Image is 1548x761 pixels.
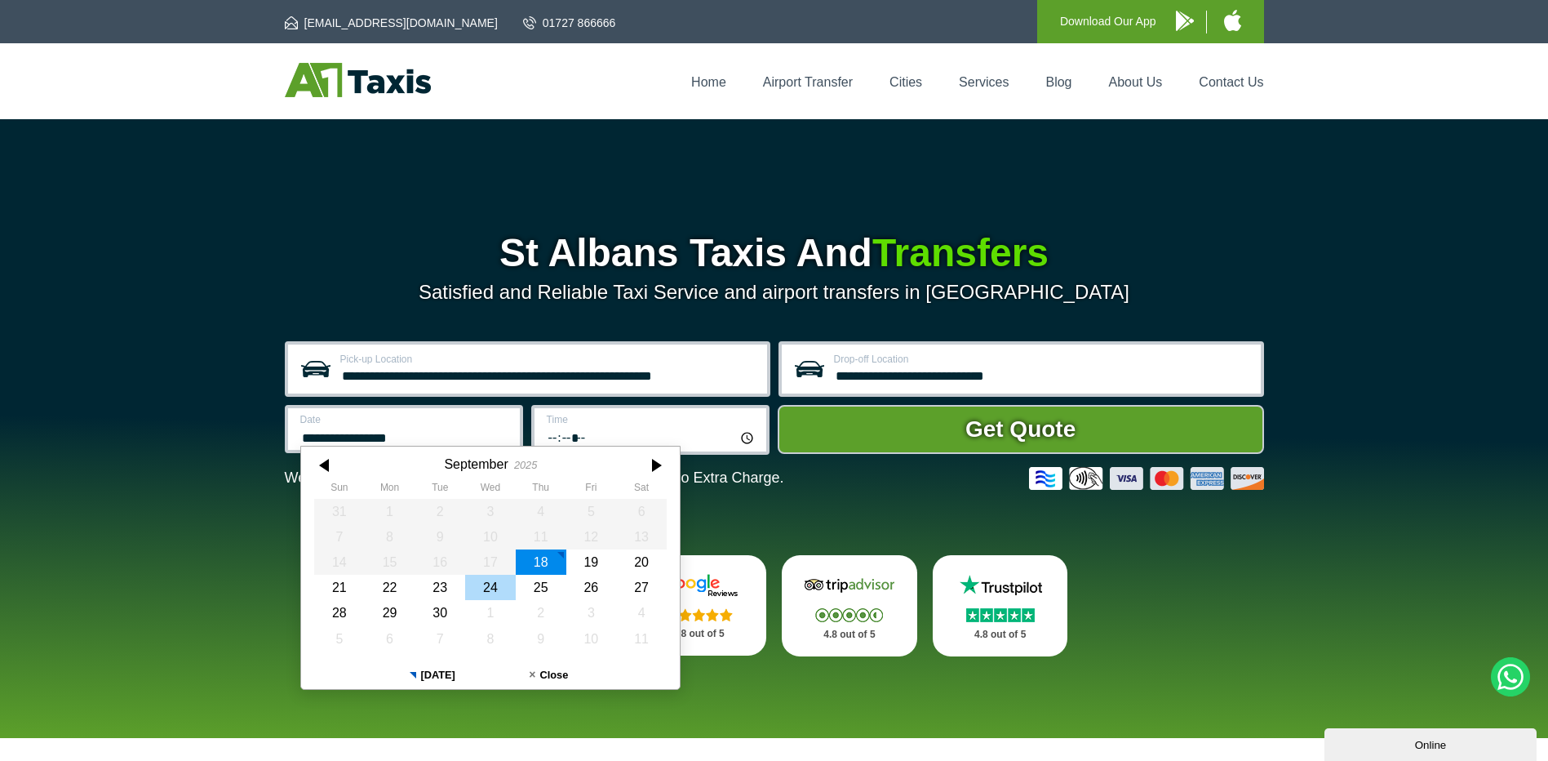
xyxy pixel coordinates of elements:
[547,415,756,425] label: Time
[364,550,415,575] div: 15 September 2025
[800,625,899,645] p: 4.8 out of 5
[314,550,365,575] div: 14 September 2025
[515,550,566,575] div: 18 September 2025
[415,482,465,498] th: Tuesday
[523,15,616,31] a: 01727 866666
[566,524,616,550] div: 12 September 2025
[444,456,508,472] div: September
[566,499,616,524] div: 05 September 2025
[1045,75,1071,89] a: Blog
[515,499,566,524] div: 04 September 2025
[834,354,1251,364] label: Drop-off Location
[314,626,365,652] div: 05 October 2025
[649,624,748,644] p: 4.8 out of 5
[566,600,616,625] div: 03 October 2025
[566,626,616,652] div: 10 October 2025
[616,482,667,498] th: Saturday
[300,415,510,425] label: Date
[415,524,465,550] div: 09 September 2025
[566,575,616,600] div: 26 September 2025
[513,459,536,471] div: 2025
[515,626,566,652] div: 09 October 2025
[314,524,365,550] div: 07 September 2025
[815,608,883,622] img: Stars
[314,575,365,600] div: 21 September 2025
[616,600,667,625] div: 04 October 2025
[616,550,667,575] div: 20 September 2025
[415,575,465,600] div: 23 September 2025
[415,550,465,575] div: 16 September 2025
[415,499,465,524] div: 02 September 2025
[1224,10,1241,31] img: A1 Taxis iPhone App
[285,470,784,487] p: We Now Accept Card & Contactless Payment In
[650,573,747,598] img: Google
[778,405,1264,454] button: Get Quote
[364,600,415,625] div: 29 September 2025
[691,75,726,89] a: Home
[801,573,898,598] img: Tripadvisor
[1029,467,1264,490] img: Credit And Debit Cards
[415,626,465,652] div: 07 October 2025
[951,573,1049,598] img: Trustpilot
[314,600,365,625] div: 28 September 2025
[566,550,616,575] div: 19 September 2025
[515,600,566,625] div: 02 October 2025
[1199,75,1263,89] a: Contact Us
[364,524,415,550] div: 08 September 2025
[374,661,490,689] button: [DATE]
[364,482,415,498] th: Monday
[1060,11,1156,32] p: Download Our App
[465,524,516,550] div: 10 September 2025
[515,575,566,600] div: 25 September 2025
[465,550,516,575] div: 17 September 2025
[763,75,853,89] a: Airport Transfer
[364,499,415,524] div: 01 September 2025
[1109,75,1163,89] a: About Us
[490,661,607,689] button: Close
[959,75,1009,89] a: Services
[340,354,757,364] label: Pick-up Location
[872,231,1049,274] span: Transfers
[566,482,616,498] th: Friday
[616,626,667,652] div: 11 October 2025
[665,608,733,621] img: Stars
[616,499,667,524] div: 06 September 2025
[465,626,516,652] div: 08 October 2025
[631,555,766,656] a: Google Stars 4.8 out of 5
[966,608,1035,622] img: Stars
[616,575,667,600] div: 27 September 2025
[515,524,566,550] div: 11 September 2025
[314,499,365,524] div: 31 August 2025
[1176,11,1194,31] img: A1 Taxis Android App
[285,234,1264,273] h1: St Albans Taxis And
[285,15,498,31] a: [EMAIL_ADDRESS][DOMAIN_NAME]
[933,555,1068,656] a: Trustpilot Stars 4.8 out of 5
[951,625,1050,645] p: 4.8 out of 5
[889,75,922,89] a: Cities
[465,600,516,625] div: 01 October 2025
[314,482,365,498] th: Sunday
[415,600,465,625] div: 30 September 2025
[465,499,516,524] div: 03 September 2025
[285,281,1264,304] p: Satisfied and Reliable Taxi Service and airport transfers in [GEOGRAPHIC_DATA]
[364,626,415,652] div: 06 October 2025
[782,555,917,656] a: Tripadvisor Stars 4.8 out of 5
[465,575,516,600] div: 24 September 2025
[364,575,415,600] div: 22 September 2025
[597,470,783,486] span: The Car at No Extra Charge.
[616,524,667,550] div: 13 September 2025
[465,482,516,498] th: Wednesday
[1324,725,1540,761] iframe: chat widget
[285,63,431,97] img: A1 Taxis St Albans LTD
[515,482,566,498] th: Thursday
